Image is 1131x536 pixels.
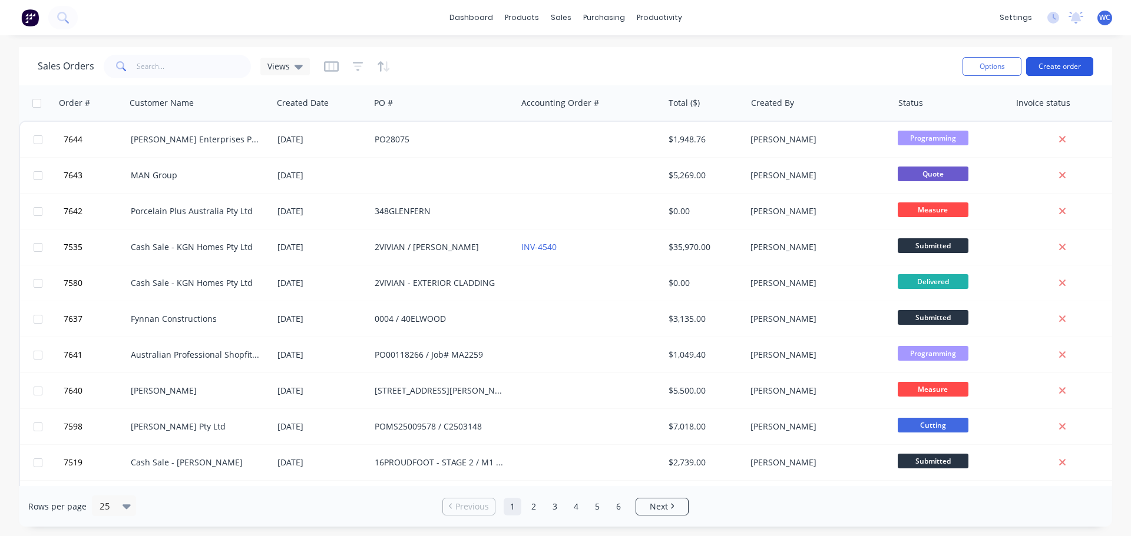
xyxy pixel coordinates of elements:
[60,122,131,157] button: 7644
[277,421,365,432] div: [DATE]
[545,9,577,26] div: sales
[64,277,82,289] span: 7580
[64,385,82,397] span: 7640
[455,501,489,512] span: Previous
[28,501,87,512] span: Rows per page
[21,9,39,26] img: Factory
[64,169,82,181] span: 7643
[64,241,82,253] span: 7535
[750,205,881,217] div: [PERSON_NAME]
[499,9,545,26] div: products
[669,421,738,432] div: $7,018.00
[751,97,794,109] div: Created By
[669,97,700,109] div: Total ($)
[669,313,738,325] div: $3,135.00
[60,158,131,193] button: 7643
[669,169,738,181] div: $5,269.00
[38,61,94,72] h1: Sales Orders
[131,313,262,325] div: Fynnan Constructions
[504,498,521,515] a: Page 1 is your current page
[898,167,968,181] span: Quote
[669,349,738,361] div: $1,049.40
[131,385,262,397] div: [PERSON_NAME]
[669,241,738,253] div: $35,970.00
[277,134,365,145] div: [DATE]
[750,457,881,468] div: [PERSON_NAME]
[898,382,968,397] span: Measure
[588,498,606,515] a: Page 5
[375,313,505,325] div: 0004 / 40ELWOOD
[1099,12,1110,23] span: WC
[64,313,82,325] span: 7637
[277,277,365,289] div: [DATE]
[131,205,262,217] div: Porcelain Plus Australia Pty Ltd
[444,9,499,26] a: dashboard
[1026,57,1093,76] button: Create order
[59,97,90,109] div: Order #
[898,346,968,361] span: Programming
[60,229,131,265] button: 7535
[438,498,693,515] ul: Pagination
[546,498,564,515] a: Page 3
[64,205,82,217] span: 7642
[1016,97,1070,109] div: Invoice status
[60,445,131,480] button: 7519
[650,501,668,512] span: Next
[277,313,365,325] div: [DATE]
[750,385,881,397] div: [PERSON_NAME]
[577,9,631,26] div: purchasing
[375,421,505,432] div: POMS25009578 / C2503148
[669,457,738,468] div: $2,739.00
[374,97,393,109] div: PO #
[750,134,881,145] div: [PERSON_NAME]
[277,349,365,361] div: [DATE]
[898,131,968,145] span: Programming
[375,277,505,289] div: 2VIVIAN - EXTERIOR CLADDING
[898,202,968,217] span: Measure
[963,57,1021,76] button: Options
[375,205,505,217] div: 348GLENFERN
[375,241,505,253] div: 2VIVIAN / [PERSON_NAME]
[898,97,923,109] div: Status
[669,134,738,145] div: $1,948.76
[130,97,194,109] div: Customer Name
[64,457,82,468] span: 7519
[750,421,881,432] div: [PERSON_NAME]
[750,241,881,253] div: [PERSON_NAME]
[131,421,262,432] div: [PERSON_NAME] Pty Ltd
[521,241,557,252] a: INV-4540
[750,169,881,181] div: [PERSON_NAME]
[898,238,968,253] span: Submitted
[898,454,968,468] span: Submitted
[131,169,262,181] div: MAN Group
[277,169,365,181] div: [DATE]
[131,457,262,468] div: Cash Sale - [PERSON_NAME]
[375,457,505,468] div: 16PROUDFOOT - STAGE 2 / M1 11668
[898,310,968,325] span: Submitted
[267,60,290,72] span: Views
[60,409,131,444] button: 7598
[750,313,881,325] div: [PERSON_NAME]
[669,277,738,289] div: $0.00
[669,205,738,217] div: $0.00
[750,277,881,289] div: [PERSON_NAME]
[277,97,329,109] div: Created Date
[131,277,262,289] div: Cash Sale - KGN Homes Pty Ltd
[567,498,585,515] a: Page 4
[750,349,881,361] div: [PERSON_NAME]
[525,498,543,515] a: Page 2
[137,55,252,78] input: Search...
[443,501,495,512] a: Previous page
[277,385,365,397] div: [DATE]
[131,241,262,253] div: Cash Sale - KGN Homes Pty Ltd
[60,265,131,301] button: 7580
[60,194,131,229] button: 7642
[375,134,505,145] div: PO28075
[64,134,82,145] span: 7644
[610,498,627,515] a: Page 6
[131,134,262,145] div: [PERSON_NAME] Enterprises Pty Ltd
[669,385,738,397] div: $5,500.00
[375,349,505,361] div: PO00118266 / Job# MA2259
[60,481,131,516] button: 7633
[521,97,599,109] div: Accounting Order #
